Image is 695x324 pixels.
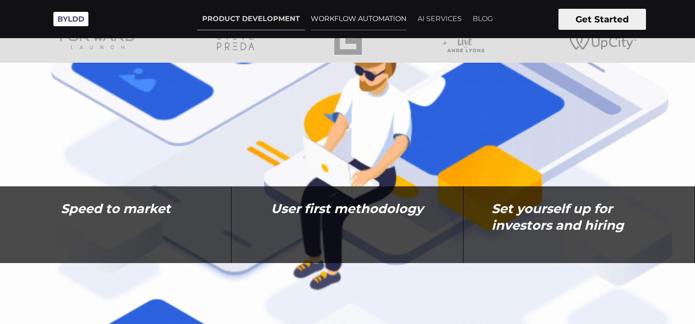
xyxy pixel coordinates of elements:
button: Get Started [558,9,646,30]
a: PRODUCT DEVELOPMENT [197,8,305,30]
img: Forward Lunch [59,30,137,51]
img: Steve [217,32,254,50]
h1: Speed to market [28,200,203,217]
a: BLOG [467,8,498,30]
img: Buggy Black [334,27,362,55]
h1: User first methodology [260,200,435,217]
a: AI SERVICES [412,8,467,30]
h1: Set yourself up for investors and hiring [491,200,667,234]
a: WORKFLOW AUTOMATION [305,8,412,30]
img: Upcity [570,32,636,50]
img: Ande Lyons [442,27,490,55]
img: Byldd - Product Development Company [49,7,93,31]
